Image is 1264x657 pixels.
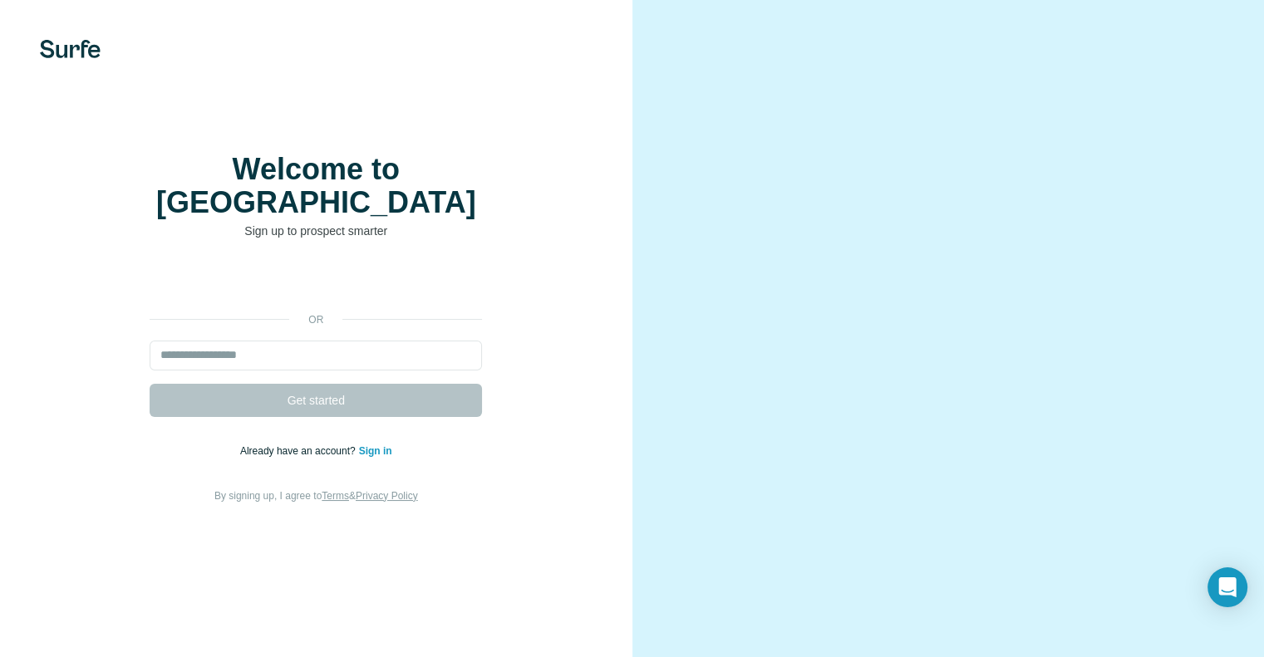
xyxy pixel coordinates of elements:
[1207,567,1247,607] div: Open Intercom Messenger
[289,312,342,327] p: or
[40,40,101,58] img: Surfe's logo
[150,153,482,219] h1: Welcome to [GEOGRAPHIC_DATA]
[322,490,349,502] a: Terms
[150,223,482,239] p: Sign up to prospect smarter
[240,445,359,457] span: Already have an account?
[356,490,418,502] a: Privacy Policy
[214,490,418,502] span: By signing up, I agree to &
[141,264,490,301] iframe: Sign in with Google Button
[359,445,392,457] a: Sign in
